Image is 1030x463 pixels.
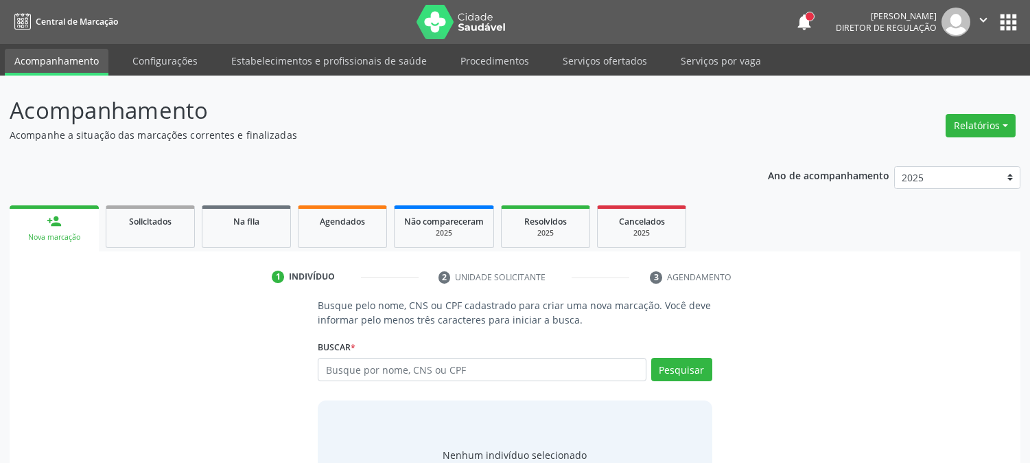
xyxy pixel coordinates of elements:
span: Cancelados [619,216,665,227]
div: 2025 [404,228,484,238]
a: Serviços ofertados [553,49,657,73]
button: notifications [795,12,814,32]
button: apps [996,10,1020,34]
span: Solicitados [129,216,172,227]
label: Buscar [318,337,355,358]
p: Ano de acompanhamento [768,166,889,183]
button: Relatórios [946,114,1016,137]
a: Central de Marcação [10,10,118,33]
span: Não compareceram [404,216,484,227]
a: Acompanhamento [5,49,108,76]
i:  [976,12,991,27]
div: [PERSON_NAME] [836,10,937,22]
input: Busque por nome, CNS ou CPF [318,358,646,381]
span: Central de Marcação [36,16,118,27]
img: img [941,8,970,36]
button: Pesquisar [651,358,712,381]
a: Estabelecimentos e profissionais de saúde [222,49,436,73]
a: Serviços por vaga [671,49,771,73]
a: Procedimentos [451,49,539,73]
div: Nova marcação [19,232,89,242]
p: Acompanhe a situação das marcações correntes e finalizadas [10,128,717,142]
p: Busque pelo nome, CNS ou CPF cadastrado para criar uma nova marcação. Você deve informar pelo men... [318,298,712,327]
span: Resolvidos [524,216,567,227]
div: person_add [47,214,62,229]
div: 1 [272,271,284,283]
div: 2025 [607,228,676,238]
span: Agendados [320,216,365,227]
button:  [970,8,996,36]
span: Diretor de regulação [836,22,937,34]
div: 2025 [511,228,580,238]
p: Acompanhamento [10,93,717,128]
span: Na fila [233,216,259,227]
div: Indivíduo [289,271,335,283]
div: Nenhum indivíduo selecionado [443,448,587,462]
a: Configurações [123,49,207,73]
